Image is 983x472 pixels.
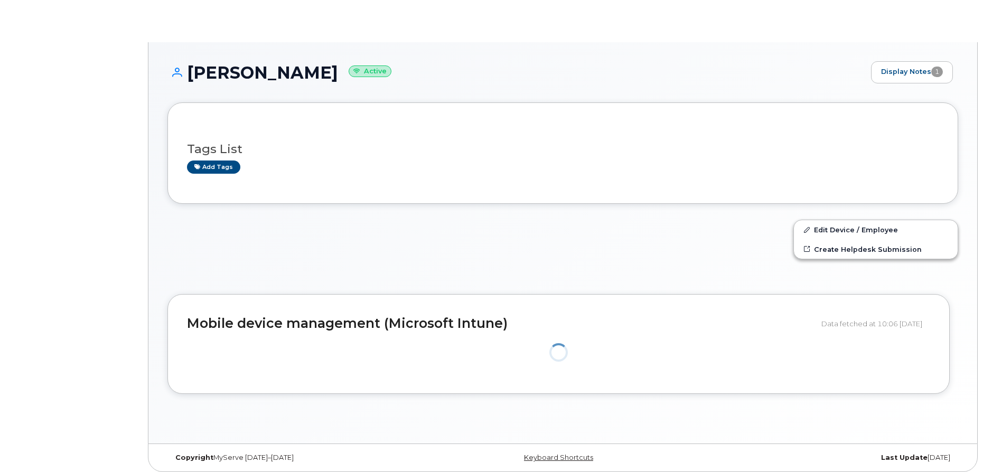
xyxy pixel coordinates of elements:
a: Display Notes1 [871,61,953,83]
a: Create Helpdesk Submission [794,240,958,259]
small: Active [349,65,391,78]
strong: Last Update [881,454,928,461]
h3: Tags List [187,143,939,156]
strong: Copyright [175,454,213,461]
div: Data fetched at 10:06 [DATE] [821,314,930,334]
a: Edit Device / Employee [794,220,958,239]
h2: Mobile device management (Microsoft Intune) [187,316,813,331]
div: MyServe [DATE]–[DATE] [167,454,431,462]
a: Add tags [187,161,240,174]
h1: [PERSON_NAME] [167,63,866,82]
span: 1 [931,67,943,77]
a: Keyboard Shortcuts [524,454,593,461]
div: [DATE] [695,454,958,462]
